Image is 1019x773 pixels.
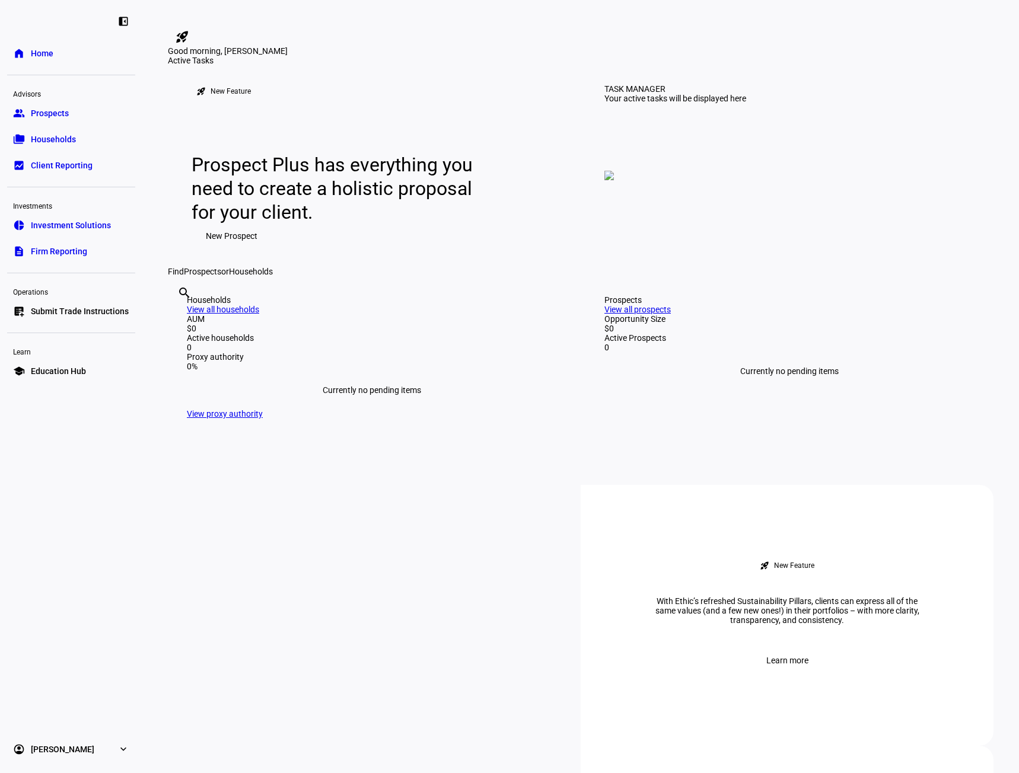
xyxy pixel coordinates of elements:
[13,47,25,59] eth-mat-symbol: home
[604,324,975,333] div: $0
[187,333,557,343] div: Active households
[187,343,557,352] div: 0
[31,47,53,59] span: Home
[766,649,808,672] span: Learn more
[752,649,823,672] button: Learn more
[187,314,557,324] div: AUM
[117,743,129,755] eth-mat-symbol: expand_more
[168,46,993,56] div: Good morning, [PERSON_NAME]
[7,154,135,177] a: bid_landscapeClient Reporting
[177,302,180,316] input: Enter name of prospect or household
[168,267,993,276] div: Find or
[774,561,814,570] div: New Feature
[31,245,87,257] span: Firm Reporting
[187,324,557,333] div: $0
[604,171,614,180] img: empty-tasks.png
[604,94,746,103] div: Your active tasks will be displayed here
[604,314,975,324] div: Opportunity Size
[192,153,484,224] div: Prospect Plus has everything you need to create a holistic proposal for your client.
[168,56,993,65] div: Active Tasks
[604,352,975,390] div: Currently no pending items
[604,333,975,343] div: Active Prospects
[31,305,129,317] span: Submit Trade Instructions
[604,84,665,94] div: TASK MANAGER
[187,305,259,314] a: View all households
[639,596,935,625] div: With Ethic’s refreshed Sustainability Pillars, clients can express all of the same values (and a ...
[13,743,25,755] eth-mat-symbol: account_circle
[7,197,135,213] div: Investments
[13,107,25,119] eth-mat-symbol: group
[7,85,135,101] div: Advisors
[31,219,111,231] span: Investment Solutions
[187,371,557,409] div: Currently no pending items
[175,30,189,44] mat-icon: rocket_launch
[760,561,769,570] mat-icon: rocket_launch
[192,224,272,248] button: New Prospect
[177,286,192,300] mat-icon: search
[13,219,25,231] eth-mat-symbol: pie_chart
[31,133,76,145] span: Households
[31,107,69,119] span: Prospects
[13,245,25,257] eth-mat-symbol: description
[31,743,94,755] span: [PERSON_NAME]
[117,15,129,27] eth-mat-symbol: left_panel_close
[184,267,221,276] span: Prospects
[13,159,25,171] eth-mat-symbol: bid_landscape
[31,159,93,171] span: Client Reporting
[604,343,975,352] div: 0
[13,133,25,145] eth-mat-symbol: folder_copy
[7,127,135,151] a: folder_copyHouseholds
[187,352,557,362] div: Proxy authority
[13,305,25,317] eth-mat-symbol: list_alt_add
[31,365,86,377] span: Education Hub
[604,295,975,305] div: Prospects
[187,362,557,371] div: 0%
[7,101,135,125] a: groupProspects
[7,213,135,237] a: pie_chartInvestment Solutions
[206,224,257,248] span: New Prospect
[7,239,135,263] a: descriptionFirm Reporting
[13,365,25,377] eth-mat-symbol: school
[187,409,263,419] a: View proxy authority
[604,305,671,314] a: View all prospects
[7,41,135,65] a: homeHome
[187,295,557,305] div: Households
[7,343,135,359] div: Learn
[196,87,206,96] mat-icon: rocket_launch
[229,267,273,276] span: Households
[211,87,251,96] div: New Feature
[7,283,135,299] div: Operations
